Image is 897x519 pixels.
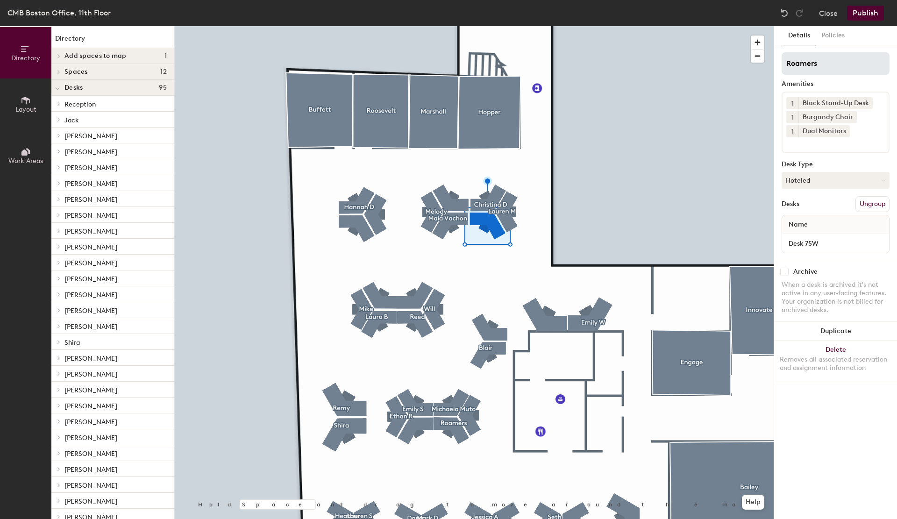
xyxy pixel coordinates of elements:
span: Directory [11,54,40,62]
span: [PERSON_NAME] [64,275,117,283]
span: Name [784,216,812,233]
img: Undo [780,8,789,18]
button: 1 [786,111,798,123]
div: Amenities [782,80,890,88]
span: [PERSON_NAME] [64,323,117,331]
button: Policies [816,26,850,45]
span: Shira [64,339,80,347]
button: Ungroup [855,196,890,212]
span: Layout [15,106,36,114]
h1: Directory [51,34,174,48]
div: Archive [793,268,818,276]
button: 1 [786,97,798,109]
button: 1 [786,125,798,137]
span: [PERSON_NAME] [64,259,117,267]
span: [PERSON_NAME] [64,418,117,426]
span: [PERSON_NAME] [64,196,117,204]
span: [PERSON_NAME] [64,180,117,188]
div: Desks [782,200,799,208]
span: [PERSON_NAME] [64,466,117,474]
span: [PERSON_NAME] [64,212,117,220]
button: Duplicate [774,322,897,341]
span: Add spaces to map [64,52,127,60]
span: Desks [64,84,83,92]
div: Removes all associated reservation and assignment information [780,355,891,372]
span: 1 [791,127,794,136]
span: [PERSON_NAME] [64,482,117,490]
button: DeleteRemoves all associated reservation and assignment information [774,341,897,382]
div: CMB Boston Office, 11th Floor [7,7,111,19]
span: [PERSON_NAME] [64,450,117,458]
button: Publish [847,6,884,21]
span: Jack [64,116,79,124]
div: Black Stand-Up Desk [798,97,873,109]
span: Work Areas [8,157,43,165]
div: Desk Type [782,161,890,168]
span: [PERSON_NAME] [64,370,117,378]
span: [PERSON_NAME] [64,228,117,235]
div: When a desk is archived it's not active in any user-facing features. Your organization is not bil... [782,281,890,314]
span: Reception [64,100,96,108]
span: [PERSON_NAME] [64,132,117,140]
span: [PERSON_NAME] [64,434,117,442]
span: 1 [164,52,167,60]
span: [PERSON_NAME] [64,386,117,394]
span: [PERSON_NAME] [64,164,117,172]
button: Close [819,6,838,21]
span: [PERSON_NAME] [64,148,117,156]
span: [PERSON_NAME] [64,307,117,315]
span: 1 [791,99,794,108]
span: [PERSON_NAME] [64,402,117,410]
img: Redo [795,8,804,18]
span: [PERSON_NAME] [64,355,117,363]
span: [PERSON_NAME] [64,498,117,505]
input: Unnamed desk [784,237,887,250]
span: 95 [159,84,167,92]
button: Hoteled [782,172,890,189]
div: Burgandy Chair [798,111,857,123]
span: 1 [791,113,794,122]
button: Help [742,495,764,510]
span: [PERSON_NAME] [64,291,117,299]
span: 12 [160,68,167,76]
span: [PERSON_NAME] [64,243,117,251]
div: Dual Monitors [798,125,850,137]
span: Spaces [64,68,88,76]
button: Details [783,26,816,45]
